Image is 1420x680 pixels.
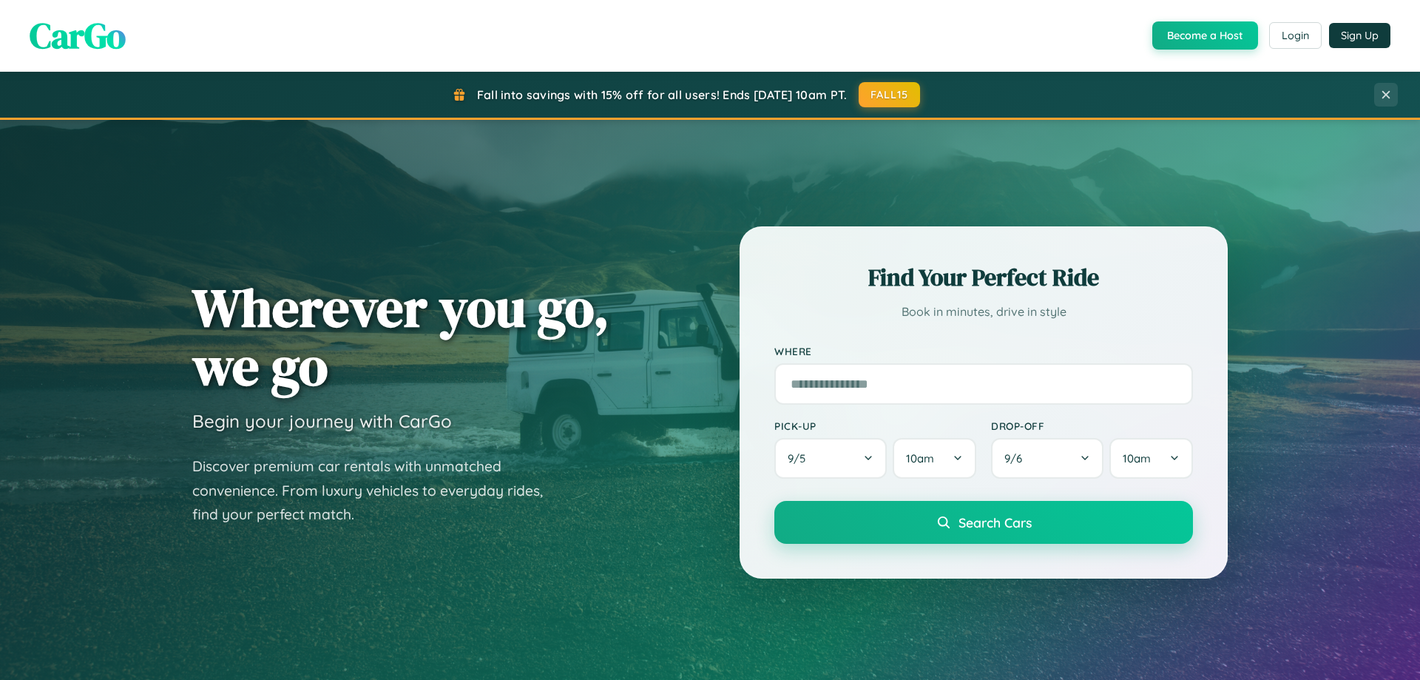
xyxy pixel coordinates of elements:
[788,451,813,465] span: 9 / 5
[991,420,1193,432] label: Drop-off
[1109,438,1193,479] button: 10am
[1004,451,1029,465] span: 9 / 6
[774,261,1193,294] h2: Find Your Perfect Ride
[192,278,609,395] h1: Wherever you go, we go
[859,82,921,107] button: FALL15
[477,87,848,102] span: Fall into savings with 15% off for all users! Ends [DATE] 10am PT.
[893,438,976,479] button: 10am
[1152,21,1258,50] button: Become a Host
[906,451,934,465] span: 10am
[30,11,126,60] span: CarGo
[192,454,562,527] p: Discover premium car rentals with unmatched convenience. From luxury vehicles to everyday rides, ...
[991,438,1103,479] button: 9/6
[192,410,452,432] h3: Begin your journey with CarGo
[1269,22,1322,49] button: Login
[1123,451,1151,465] span: 10am
[774,345,1193,357] label: Where
[774,420,976,432] label: Pick-up
[774,438,887,479] button: 9/5
[774,301,1193,323] p: Book in minutes, drive in style
[958,514,1032,531] span: Search Cars
[774,501,1193,544] button: Search Cars
[1329,23,1390,48] button: Sign Up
